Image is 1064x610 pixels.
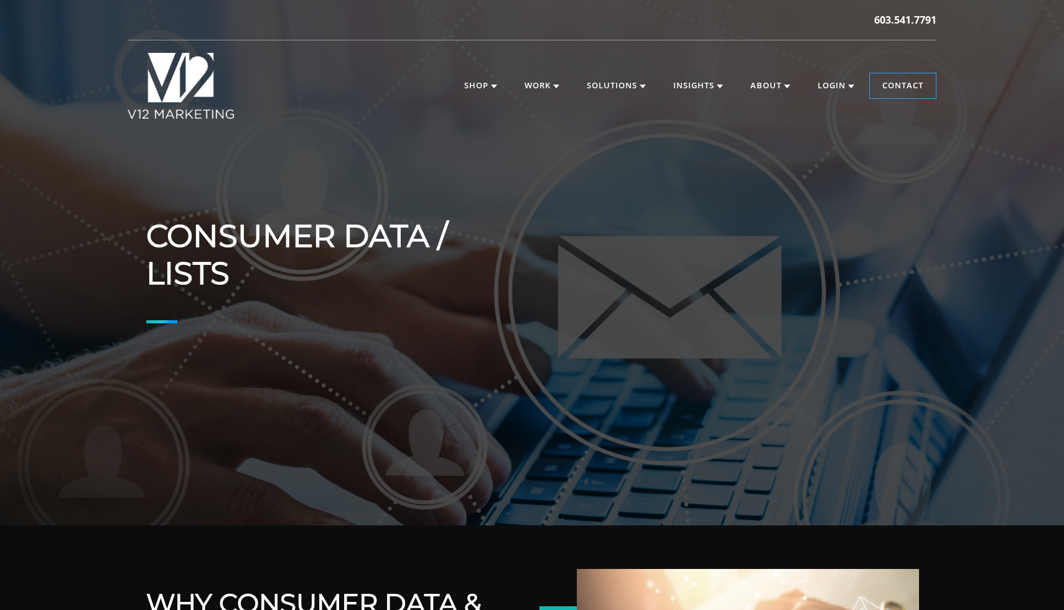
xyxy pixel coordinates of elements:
iframe: Consumer Data Lists Services | V12 Marketing [539,155,887,351]
a: Insights [661,73,735,98]
a: Solutions [574,73,658,98]
a: 603.541.7791 [874,12,936,27]
a: Shop [452,73,510,98]
h1: Consumer Data / Lists [146,218,493,292]
a: About [738,73,803,98]
a: Contact [870,73,936,98]
a: Work [512,73,572,98]
img: V12 MARKETING Logo New Hampshire Marketing Agency [128,53,234,119]
iframe: Chat Widget [1002,550,1064,610]
a: Login [805,73,867,98]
